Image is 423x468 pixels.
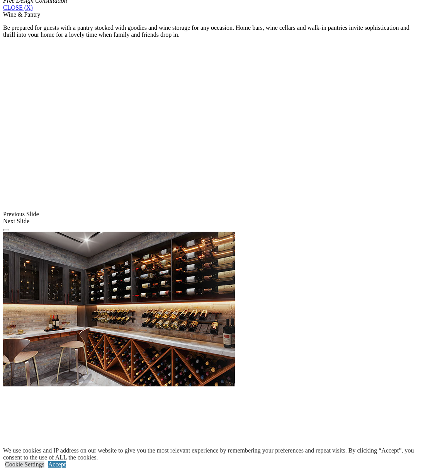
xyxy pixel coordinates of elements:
[3,218,420,225] div: Next Slide
[3,232,235,386] img: Banner for mobile view
[5,461,44,468] a: Cookie Settings
[3,24,420,38] p: Be prepared for guests with a pantry stocked with goodies and wine storage for any occasion. Home...
[3,211,420,218] div: Previous Slide
[3,447,423,461] div: We use cookies and IP address on our website to give you the most relevant experience by remember...
[48,461,66,468] a: Accept
[3,229,9,231] button: Click here to pause slide show
[3,4,33,11] a: CLOSE (X)
[3,11,40,18] span: Wine & Pantry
